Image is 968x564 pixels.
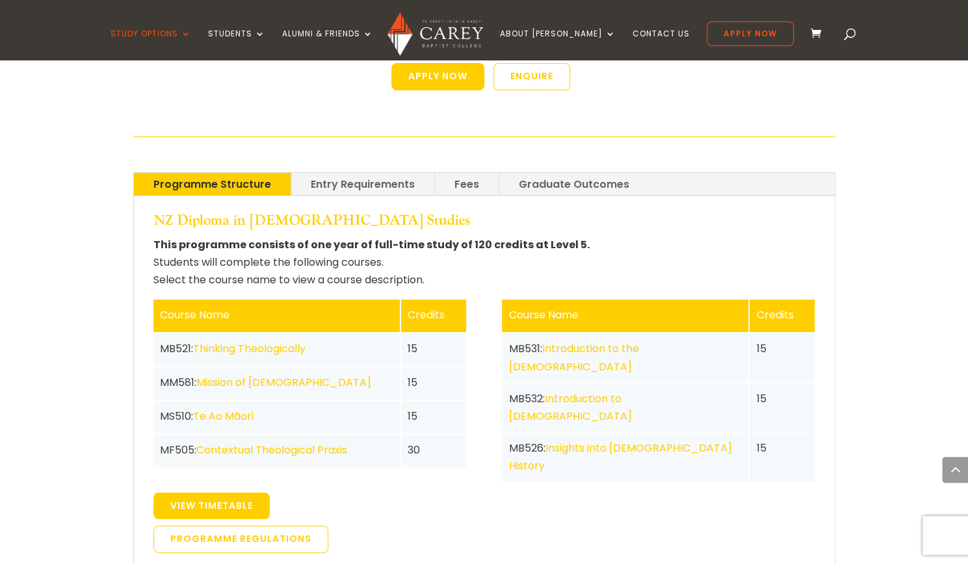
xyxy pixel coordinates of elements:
a: About [PERSON_NAME] [500,29,616,60]
a: Graduate Outcomes [499,173,649,196]
a: Introduction to the [DEMOGRAPHIC_DATA] [508,341,638,374]
div: MF505: [160,441,393,459]
div: MB521: [160,340,393,357]
a: Apply Now [391,63,484,90]
div: 15 [756,340,808,357]
div: Credits [408,306,460,324]
a: Fees [435,173,499,196]
div: 15 [408,340,460,357]
a: View Timetable [153,493,270,520]
a: Programme Structure [134,173,291,196]
a: Programme Regulations [153,526,328,553]
h4: NZ Diploma in [DEMOGRAPHIC_DATA] Studies [153,212,815,235]
img: Carey Baptist College [387,12,483,56]
a: Study Options [111,29,191,60]
a: Contextual Theological Praxis [196,442,347,457]
a: Apply Now [707,21,794,46]
a: Thinking Theologically [193,341,306,356]
div: 15 [756,439,808,457]
a: Mission of [DEMOGRAPHIC_DATA] [196,375,371,390]
a: Contact Us [633,29,690,60]
a: Entry Requirements [291,173,434,196]
div: MB532: [508,390,742,425]
div: MS510: [160,407,393,425]
div: Credits [756,306,808,324]
a: Insights into [DEMOGRAPHIC_DATA] History [508,441,731,473]
div: 15 [756,390,808,407]
a: Introduction to [DEMOGRAPHIC_DATA] [508,391,631,424]
div: 15 [408,407,460,425]
a: Enquire [493,63,570,90]
strong: This programme consists of one year of full-time study of 120 credits at Level 5. [153,237,590,252]
a: Alumni & Friends [282,29,373,60]
div: 30 [408,441,460,459]
div: MM581: [160,374,393,391]
a: Students [208,29,265,60]
p: Students will complete the following courses. Select the course name to view a course description. [153,236,815,300]
div: Course Name [508,306,742,324]
a: Te Ao Māori [193,409,254,424]
div: MB531: [508,340,742,375]
div: MB526: [508,439,742,474]
div: Course Name [160,306,393,324]
div: 15 [408,374,460,391]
